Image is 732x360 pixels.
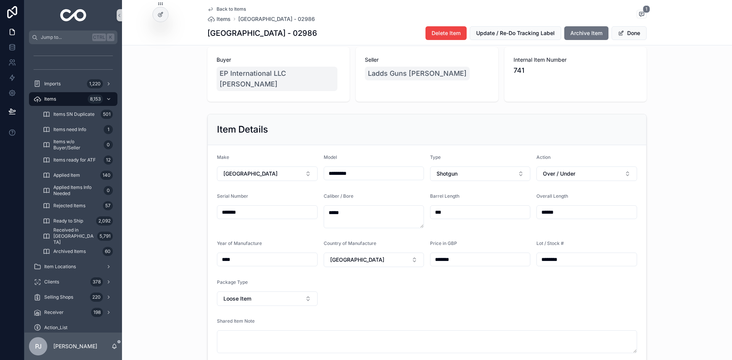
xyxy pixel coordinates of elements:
[53,203,85,209] span: Rejected Items
[612,26,647,40] button: Done
[53,172,80,178] span: Applied Item
[207,28,317,38] h1: [GEOGRAPHIC_DATA] - 02986
[87,79,103,88] div: 1,220
[570,29,602,37] span: Archive Item
[324,154,337,160] span: Model
[430,240,457,246] span: Price in GBP
[53,342,97,350] p: [PERSON_NAME]
[29,92,117,106] a: Items8,153
[217,56,340,64] span: Buyer
[38,107,117,121] a: Items SN Duplicate501
[44,279,59,285] span: Clients
[425,26,467,40] button: Delete Item
[38,168,117,182] a: Applied Item140
[53,184,101,197] span: Applied Items Info Needed
[536,166,637,181] button: Select Button
[536,193,568,199] span: Overall Length
[330,256,384,264] span: [GEOGRAPHIC_DATA]
[223,295,251,302] span: Loose Item
[101,110,113,119] div: 501
[217,67,337,91] a: EP International LLC [PERSON_NAME]
[238,15,315,23] span: [GEOGRAPHIC_DATA] - 02986
[104,140,113,149] div: 0
[53,248,86,254] span: Archived Items
[24,44,122,333] div: scrollable content
[223,170,278,178] span: [GEOGRAPHIC_DATA]
[643,5,650,13] span: 1
[207,6,246,12] a: Back to Items
[514,65,637,76] span: 741
[29,306,117,319] a: Receiver198
[104,186,113,195] div: 0
[430,166,530,181] button: Select Button
[217,6,246,12] span: Back to Items
[38,245,117,258] a: Archived Items60
[437,170,457,178] span: Shotgun
[104,125,113,134] div: 1
[207,15,231,23] a: Items
[29,321,117,334] a: Action_List
[60,9,87,21] img: App logo
[100,171,113,180] div: 140
[217,291,318,306] button: Select Button
[38,123,117,136] a: Items need Info1
[53,227,94,245] span: Received in [GEOGRAPHIC_DATA]
[104,155,113,165] div: 12
[38,184,117,197] a: Applied Items Info Needed0
[217,279,248,285] span: Package Type
[38,229,117,243] a: Received in [GEOGRAPHIC_DATA]5,791
[430,193,459,199] span: Barrel Length
[536,240,564,246] span: Lot / Stock #
[476,29,555,37] span: Update / Re-Do Tracking Label
[217,154,229,160] span: Make
[324,253,424,267] button: Select Button
[38,138,117,152] a: Items w/o Buyer/Seller0
[217,193,248,199] span: Serial Number
[324,193,353,199] span: Caliber / Bore
[217,240,262,246] span: Year of Manufacture
[514,56,637,64] span: Internal Item Number
[29,77,117,91] a: Imports1,220
[103,247,113,256] div: 60
[217,15,231,23] span: Items
[44,81,61,87] span: Imports
[53,157,96,163] span: Items ready for ATF
[53,111,95,117] span: Items SN Duplicate
[53,139,101,151] span: Items w/o Buyer/Seller
[365,67,470,80] a: Ladds Guns [PERSON_NAME]
[29,30,117,44] button: Jump to...CtrlK
[92,34,106,41] span: Ctrl
[35,342,42,351] span: PJ
[97,232,113,241] div: 5,791
[44,264,76,270] span: Item Locations
[44,294,73,300] span: Selling Shops
[90,293,103,302] div: 220
[96,216,113,226] div: 2,092
[88,94,103,104] div: 8,153
[90,277,103,286] div: 378
[53,218,83,224] span: Ready to Ship
[324,240,376,246] span: Country of Manufacture
[29,275,117,289] a: Clients378
[220,68,334,90] span: EP International LLC [PERSON_NAME]
[564,26,608,40] button: Archive Item
[29,260,117,274] a: Item Locations
[38,153,117,167] a: Items ready for ATF12
[365,56,489,64] span: Seller
[217,123,268,136] h2: Item Details
[637,10,647,19] button: 1
[217,166,318,181] button: Select Button
[432,29,461,37] span: Delete Item
[44,309,64,315] span: Receiver
[38,214,117,228] a: Ready to Ship2,092
[44,96,56,102] span: Items
[470,26,561,40] button: Update / Re-Do Tracking Label
[91,308,103,317] div: 198
[368,68,467,79] span: Ladds Guns [PERSON_NAME]
[38,199,117,213] a: Rejected Items57
[53,126,86,133] span: Items need Info
[108,34,114,40] span: K
[217,318,255,324] span: Shared Item Note
[430,154,441,160] span: Type
[543,170,575,178] span: Over / Under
